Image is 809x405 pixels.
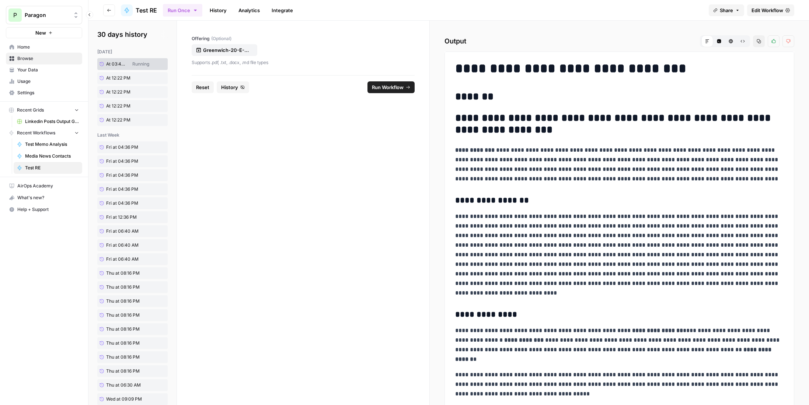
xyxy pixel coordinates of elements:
[25,153,79,159] span: Media News Contacts
[14,162,82,174] a: Test RE
[17,89,79,96] span: Settings
[97,365,152,377] a: Thu at 08:16 PM
[205,4,231,16] a: History
[106,298,140,304] span: Thu at 08:16 PM
[217,81,249,93] button: History
[97,132,168,138] div: last week
[196,84,209,91] span: Reset
[17,107,44,113] span: Recent Grids
[97,72,152,84] a: At 12:22 PM
[25,165,79,171] span: Test RE
[6,180,82,192] a: AirOps Academy
[25,11,69,19] span: Paragon
[17,44,79,50] span: Home
[6,127,82,138] button: Recent Workflows
[17,130,55,136] span: Recent Workflows
[163,4,202,17] button: Run Once
[97,379,152,391] a: Thu at 06:30 AM
[17,206,79,213] span: Help + Support
[106,117,130,123] span: At 12:22 PM
[6,6,82,24] button: Workspace: Paragon
[6,41,82,53] a: Home
[97,211,152,223] a: Fri at 12:36 PM
[6,64,82,76] a: Your Data
[121,4,157,16] a: Test RE
[6,87,82,99] a: Settings
[203,46,250,54] p: Greenwich-20-E-Elm-St-07-30-25.pdf
[192,35,415,42] label: Offering
[106,144,138,151] span: Fri at 04:36 PM
[444,35,794,47] h2: Output
[97,351,152,363] a: Thu at 08:16 PM
[747,4,794,16] a: Edit Workflow
[106,396,142,402] span: Wed at 09:09 PM
[106,284,140,290] span: Thu at 08:16 PM
[106,256,139,263] span: Fri at 06:40 AM
[97,114,152,126] a: At 12:22 PM
[97,49,168,55] div: [DATE]
[97,225,152,237] a: Fri at 06:40 AM
[35,29,46,36] span: New
[106,242,139,249] span: Fri at 06:40 AM
[106,326,140,332] span: Thu at 08:16 PM
[709,4,744,16] button: Share
[106,340,140,346] span: Thu at 08:16 PM
[97,295,152,307] a: Thu at 08:16 PM
[106,103,130,109] span: At 12:22 PM
[97,183,152,195] a: Fri at 04:36 PM
[97,267,152,279] a: Thu at 08:16 PM
[192,81,214,93] button: Reset
[752,7,783,14] span: Edit Workflow
[97,253,152,265] a: Fri at 06:40 AM
[6,27,82,38] button: New
[106,228,139,235] span: Fri at 06:40 AM
[267,4,297,16] a: Integrate
[17,78,79,85] span: Usage
[97,323,152,335] a: Thu at 08:16 PM
[106,158,138,165] span: Fri at 04:36 PM
[136,6,157,15] span: Test RE
[97,141,152,153] a: Fri at 04:36 PM
[372,84,404,91] span: Run Workflow
[106,200,138,207] span: Fri at 04:36 PM
[234,4,264,16] a: Analytics
[106,354,140,360] span: Thu at 08:16 PM
[97,239,152,251] a: Fri at 06:40 AM
[192,59,415,66] p: Supports .pdf, .txt, .docx, .md file types
[6,105,82,116] button: Recent Grids
[6,192,82,203] div: What's new?
[97,281,152,293] a: Thu at 08:16 PM
[17,67,79,73] span: Your Data
[211,35,231,42] span: (Optional)
[14,116,82,127] a: Linkedin Posts Output Grid
[106,270,140,277] span: Thu at 08:16 PM
[106,172,138,179] span: Fri at 04:36 PM
[6,75,82,87] a: Usage
[97,197,152,209] a: Fri at 04:36 PM
[17,183,79,189] span: AirOps Academy
[6,204,82,215] button: Help + Support
[14,150,82,162] a: Media News Contacts
[97,309,152,321] a: Thu at 08:16 PM
[367,81,415,93] button: Run Workflow
[97,169,152,181] a: Fri at 04:36 PM
[192,44,257,56] button: Greenwich-20-E-Elm-St-07-30-25.pdf
[6,53,82,64] a: Browse
[14,138,82,150] a: Test Memo Analysis
[97,59,129,70] a: At 03:49 PM
[106,61,127,67] span: At 03:49 PM
[97,155,152,167] a: Fri at 04:36 PM
[6,192,82,204] button: What's new?
[13,11,17,20] span: P
[106,368,140,374] span: Thu at 08:16 PM
[106,75,130,81] span: At 12:22 PM
[25,141,79,148] span: Test Memo Analysis
[221,84,238,91] span: History
[106,214,137,221] span: Fri at 12:36 PM
[106,312,140,318] span: Thu at 08:16 PM
[97,337,152,349] a: Thu at 08:16 PM
[97,393,152,405] a: Wed at 09:09 PM
[720,7,733,14] span: Share
[25,118,79,125] span: Linkedin Posts Output Grid
[97,29,168,40] h2: 30 days history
